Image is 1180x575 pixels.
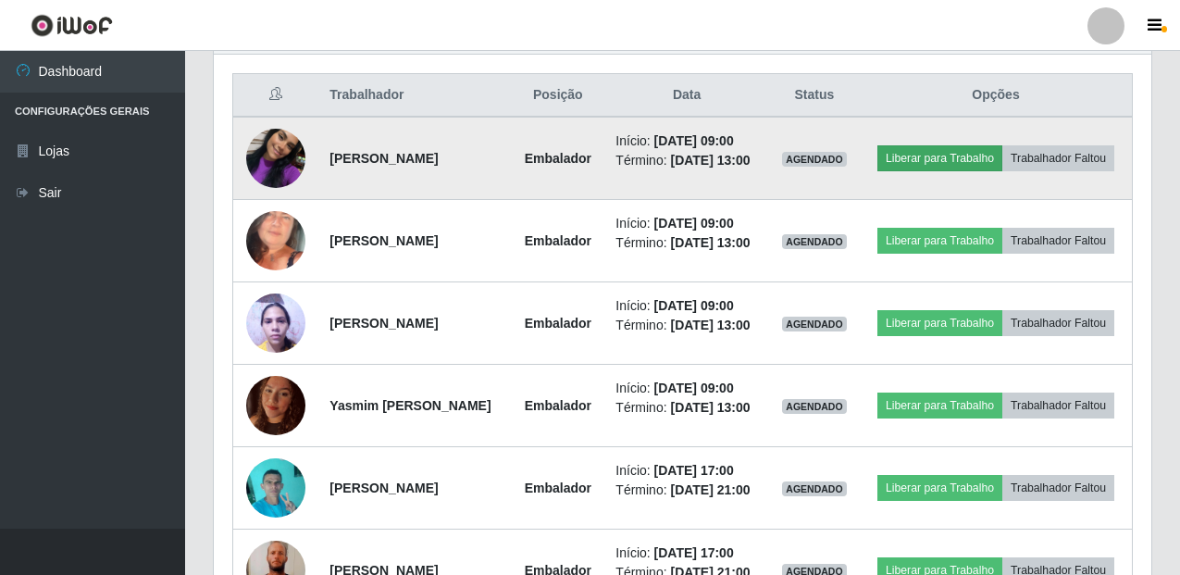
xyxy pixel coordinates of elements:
li: Término: [615,151,757,170]
button: Liberar para Trabalho [877,228,1002,254]
span: AGENDADO [782,481,847,496]
strong: Yasmim [PERSON_NAME] [329,398,491,413]
li: Início: [615,379,757,398]
li: Início: [615,296,757,316]
time: [DATE] 09:00 [654,298,734,313]
strong: Embalador [525,398,591,413]
time: [DATE] 17:00 [654,545,734,560]
img: 1755811151333.jpeg [246,283,305,362]
strong: Embalador [525,233,591,248]
strong: [PERSON_NAME] [329,151,438,166]
time: [DATE] 09:00 [654,133,734,148]
time: [DATE] 21:00 [670,482,750,497]
strong: [PERSON_NAME] [329,481,438,495]
time: [DATE] 09:00 [654,381,734,395]
li: Término: [615,398,757,418]
li: Término: [615,316,757,335]
span: AGENDADO [782,152,847,167]
img: CoreUI Logo [31,14,113,37]
button: Trabalhador Faltou [1002,310,1114,336]
li: Término: [615,233,757,253]
li: Início: [615,544,757,563]
button: Trabalhador Faltou [1002,393,1114,419]
span: AGENDADO [782,234,847,249]
th: Posição [511,74,604,118]
img: 1751159400475.jpeg [246,366,305,444]
th: Status [769,74,860,118]
span: AGENDADO [782,317,847,331]
strong: [PERSON_NAME] [329,233,438,248]
button: Liberar para Trabalho [877,310,1002,336]
button: Liberar para Trabalho [877,475,1002,501]
button: Liberar para Trabalho [877,393,1002,419]
li: Início: [615,214,757,233]
span: AGENDADO [782,399,847,414]
img: 1746889140072.jpeg [246,177,305,306]
strong: Embalador [525,481,591,495]
strong: [PERSON_NAME] [329,316,438,331]
time: [DATE] 13:00 [670,235,750,250]
li: Término: [615,481,757,500]
img: 1704842067547.jpeg [246,106,305,211]
li: Início: [615,131,757,151]
time: [DATE] 09:00 [654,216,734,231]
time: [DATE] 13:00 [670,153,750,168]
time: [DATE] 13:00 [670,318,750,332]
time: [DATE] 17:00 [654,463,734,478]
strong: Embalador [525,316,591,331]
button: Trabalhador Faltou [1002,228,1114,254]
th: Opções [860,74,1132,118]
button: Trabalhador Faltou [1002,145,1114,171]
time: [DATE] 13:00 [670,400,750,415]
th: Data [604,74,768,118]
strong: Embalador [525,151,591,166]
button: Trabalhador Faltou [1002,475,1114,501]
button: Liberar para Trabalho [877,145,1002,171]
li: Início: [615,461,757,481]
th: Trabalhador [318,74,511,118]
img: 1699884729750.jpeg [246,448,305,527]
